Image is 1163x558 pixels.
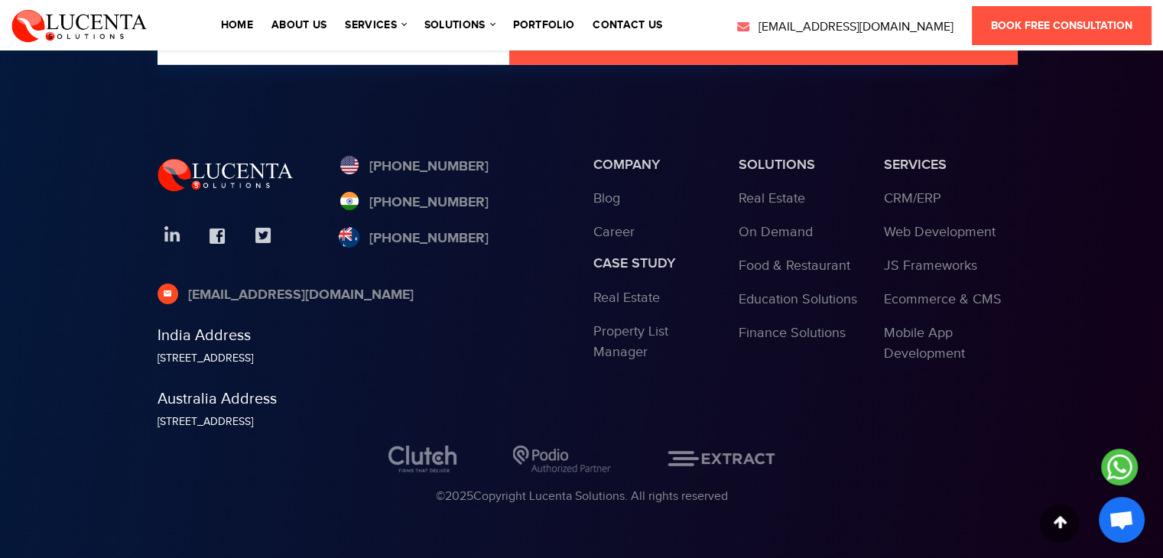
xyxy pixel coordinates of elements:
[884,258,977,274] a: JS Frameworks
[158,351,570,367] div: [STREET_ADDRESS]
[736,18,953,37] a: [EMAIL_ADDRESS][DOMAIN_NAME]
[593,190,620,206] a: Blog
[158,326,570,345] h5: India Address
[593,255,716,272] h3: Case study
[739,291,857,307] a: Education Solutions
[739,325,846,341] a: Finance Solutions
[593,290,660,306] a: Real Estate
[158,285,414,306] a: [EMAIL_ADDRESS][DOMAIN_NAME]
[339,193,489,213] a: [PHONE_NUMBER]
[11,8,148,43] img: Lucenta Solutions
[339,157,489,177] a: [PHONE_NUMBER]
[445,489,473,504] span: 2025
[972,6,1152,45] a: Book Free Consultation
[388,446,456,472] img: Clutch
[1099,497,1145,543] div: Open chat
[884,325,965,362] a: Mobile App Development
[884,190,941,206] a: CRM/ERP
[593,224,635,240] a: Career
[345,20,405,31] a: services
[668,451,775,466] img: EXTRACT
[739,258,850,274] a: Food & Restaurant
[513,446,611,472] img: Podio
[271,20,326,31] a: About Us
[884,157,1006,174] h3: services
[158,488,1006,506] div: © Copyright Lucenta Solutions. All rights reserved
[593,157,716,174] h3: Company
[884,291,1002,307] a: Ecommerce & CMS
[884,224,996,240] a: Web Development
[158,390,570,408] h5: Australia Address
[221,20,253,31] a: Home
[593,20,662,31] a: contact us
[339,229,489,249] a: [PHONE_NUMBER]
[739,190,805,206] a: Real Estate
[739,224,813,240] a: On Demand
[593,323,668,360] a: Property List Manager
[991,19,1132,32] span: Book Free Consultation
[158,157,294,192] img: Lucenta Solutions
[158,414,570,430] div: [STREET_ADDRESS]
[513,20,575,31] a: portfolio
[424,20,495,31] a: solutions
[739,157,861,174] h3: Solutions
